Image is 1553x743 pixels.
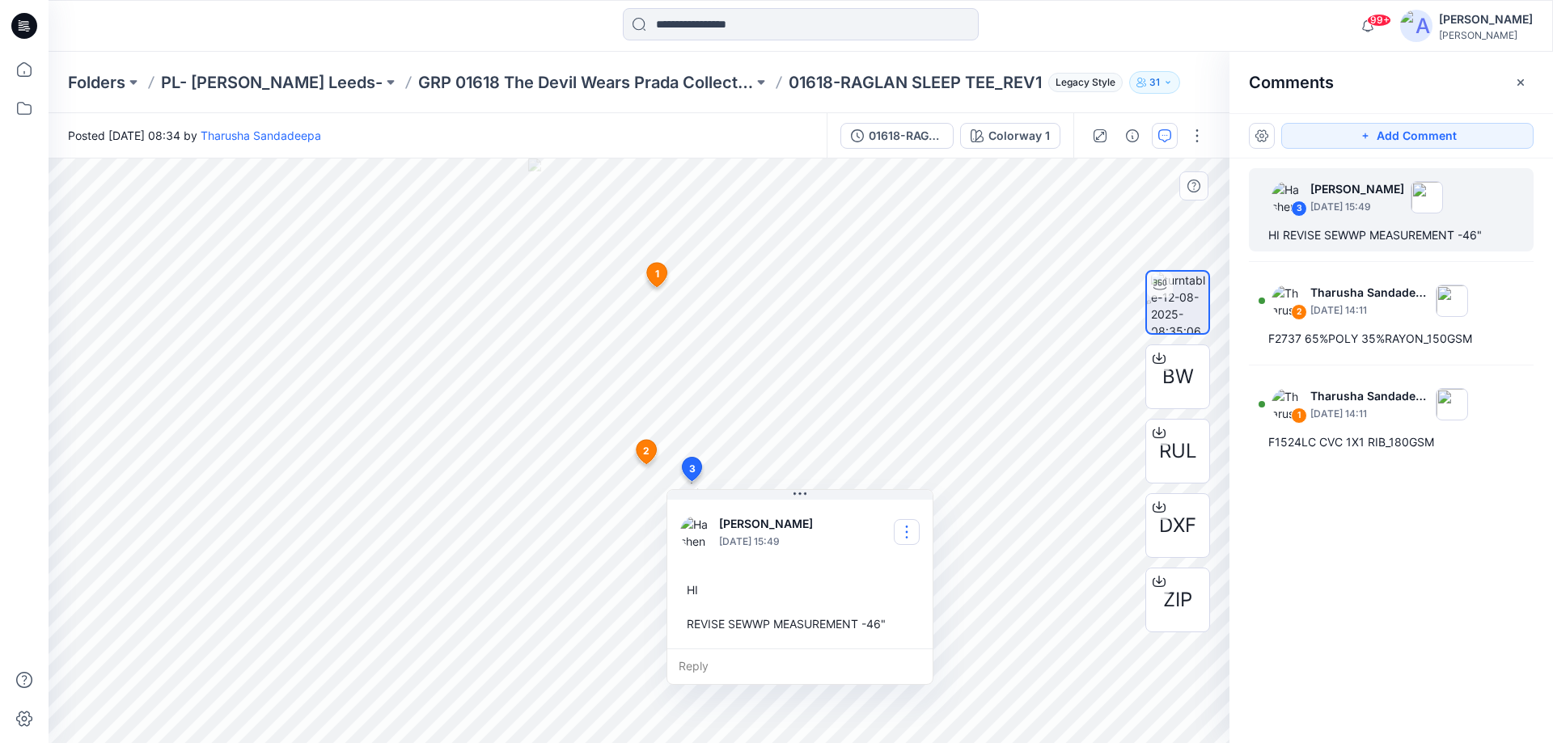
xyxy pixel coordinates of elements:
[1159,511,1196,540] span: DXF
[680,575,920,639] div: HI REVISE SEWWP MEASUREMENT -46"
[161,71,383,94] a: PL- [PERSON_NAME] Leeds-
[1439,29,1533,41] div: [PERSON_NAME]
[68,71,125,94] a: Folders
[869,127,943,145] div: 01618-RAGLAN SLEEP TEE_REV1
[1291,304,1307,320] div: 2
[1249,73,1334,92] h2: Comments
[719,534,826,550] p: [DATE] 15:49
[667,648,933,684] div: Reply
[1151,272,1208,333] img: turntable-12-08-2025-08:35:06
[68,127,321,144] span: Posted [DATE] 08:34 by
[840,123,954,149] button: 01618-RAGLAN SLEEP TEE_REV1
[1268,433,1514,452] div: F1524LC CVC 1X1 RIB_180GSM
[719,514,826,534] p: [PERSON_NAME]
[1042,71,1123,94] button: Legacy Style
[1310,406,1429,422] p: [DATE] 14:11
[1149,74,1160,91] p: 31
[1310,386,1429,406] p: Tharusha Sandadeepa
[1310,199,1404,215] p: [DATE] 15:49
[1272,388,1304,420] img: Tharusha Sandadeepa
[643,444,650,458] span: 2
[988,127,1050,145] div: Colorway 1
[1119,123,1145,149] button: Details
[789,71,1042,94] p: 01618-RAGLAN SLEEP TEE_REV1
[960,123,1060,149] button: Colorway 1
[1310,302,1429,319] p: [DATE] 14:11
[1162,362,1194,391] span: BW
[1048,73,1123,92] span: Legacy Style
[1268,329,1514,348] div: F2737 65%POLY 35%RAYON_150GSM
[201,129,321,142] a: Tharusha Sandadeepa
[689,462,696,476] span: 3
[1367,14,1391,27] span: 99+
[680,516,713,548] img: Hashen Malinda
[655,267,659,281] span: 1
[1400,10,1432,42] img: avatar
[1129,71,1180,94] button: 31
[418,71,753,94] a: GRP 01618 The Devil Wears Prada Collection
[1272,285,1304,317] img: Tharusha Sandadeepa
[1163,585,1192,614] span: ZIP
[1281,123,1534,149] button: Add Comment
[1159,437,1197,466] span: RUL
[1291,407,1307,424] div: 1
[1310,283,1429,302] p: Tharusha Sandadeepa
[1291,201,1307,217] div: 3
[1272,181,1304,213] img: Hashen Malinda
[1310,179,1404,199] p: [PERSON_NAME]
[1268,226,1514,245] div: HI REVISE SEWWP MEASUREMENT -46"
[1439,10,1533,29] div: [PERSON_NAME]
